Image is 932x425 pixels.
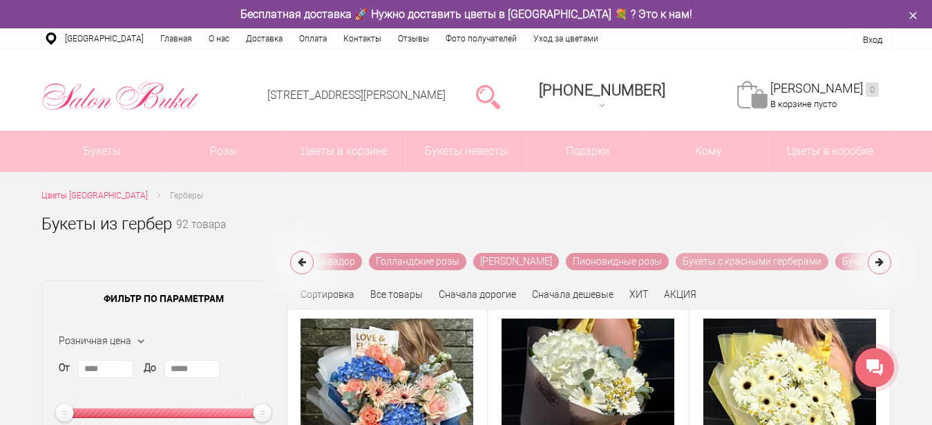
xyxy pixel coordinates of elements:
[863,35,882,45] a: Вход
[369,253,466,270] a: Голландские розы
[144,361,156,375] label: До
[291,28,335,49] a: Оплата
[285,253,362,270] a: Розы эквадор
[866,82,879,97] ins: 0
[42,281,286,316] span: Фильтр по параметрам
[59,361,70,375] label: От
[439,289,516,300] a: Сначала дорогие
[527,131,648,172] a: Подарки
[152,28,200,49] a: Главная
[57,28,152,49] a: [GEOGRAPHIC_DATA]
[539,82,665,99] span: [PHONE_NUMBER]
[532,289,614,300] a: Сначала дешевые
[473,253,559,270] a: [PERSON_NAME]
[41,191,148,200] span: Цветы [GEOGRAPHIC_DATA]
[648,131,769,172] span: Кому
[285,131,406,172] a: Цветы в корзине
[170,191,203,200] span: Герберы
[31,7,902,21] div: Бесплатная доставка 🚀 Нужно доставить цветы в [GEOGRAPHIC_DATA] 💐 ? Это к нам!
[200,28,238,49] a: О нас
[370,289,423,300] a: Все товары
[770,81,879,97] a: [PERSON_NAME]
[42,131,163,172] a: Букеты
[770,131,891,172] a: Цветы в коробке
[437,28,525,49] a: Фото получателей
[676,253,828,270] a: Букеты с красными герберами
[406,131,526,172] a: Букеты невесты
[335,28,390,49] a: Контакты
[390,28,437,49] a: Отзывы
[59,335,131,346] span: Розничная цена
[41,211,172,236] h1: Букеты из гербер
[566,253,669,270] a: Пионовидные розы
[238,28,291,49] a: Доставка
[531,77,674,116] a: [PHONE_NUMBER]
[41,189,148,203] a: Цветы [GEOGRAPHIC_DATA]
[41,78,200,114] img: Цветы Нижний Новгород
[301,289,354,300] span: Сортировка
[770,99,837,109] span: В корзине пусто
[629,289,648,300] a: ХИТ
[163,131,284,172] a: Розы
[176,220,226,253] small: 92 товара
[525,28,607,49] a: Уход за цветами
[664,289,696,300] a: АКЦИЯ
[267,88,446,102] a: [STREET_ADDRESS][PERSON_NAME]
